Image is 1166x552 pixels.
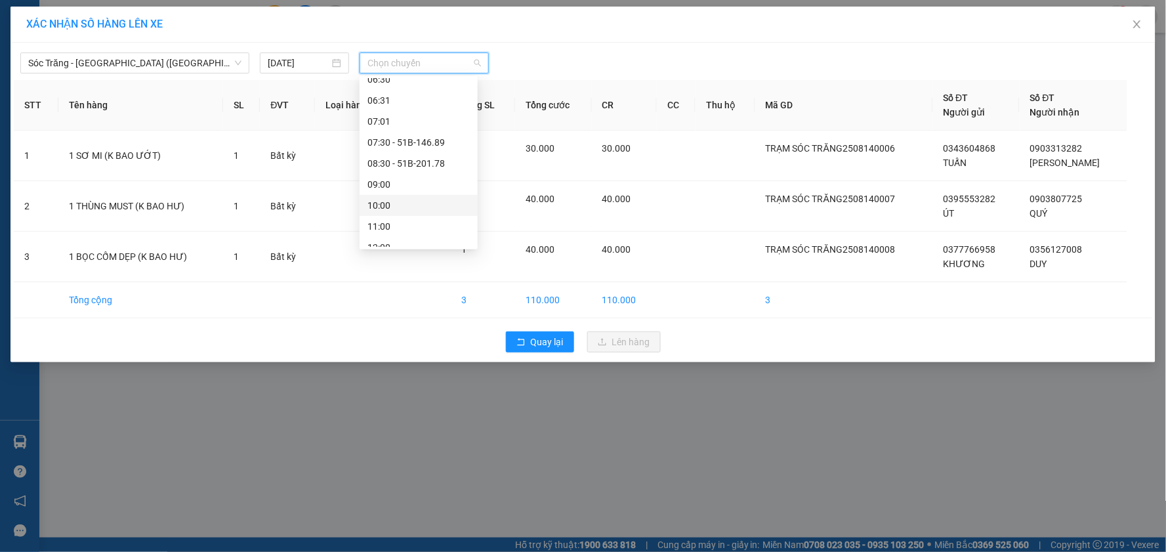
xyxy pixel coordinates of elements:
span: 40.000 [602,244,631,255]
span: 0395553282 [944,194,996,204]
th: Thu hộ [696,80,755,131]
span: Người nhận [1030,107,1080,117]
span: TRẠM SÓC TRĂNG2508140008 [766,244,895,255]
th: CC [657,80,696,131]
td: Bất kỳ [260,131,315,181]
span: Sóc Trăng - Sài Gòn (Hàng) [28,53,241,73]
span: 1 [234,150,239,161]
span: Gửi: [6,91,135,138]
th: Tổng SL [451,80,515,131]
div: 09:00 [367,177,470,192]
span: [PERSON_NAME] [1030,158,1100,168]
span: 40.000 [602,194,631,204]
button: uploadLên hàng [587,331,661,352]
div: 10:00 [367,198,470,213]
span: 0356127008 [1030,244,1083,255]
span: rollback [516,337,526,348]
span: close [1132,19,1142,30]
span: 40.000 [526,194,554,204]
td: Bất kỳ [260,232,315,282]
span: 0377766958 [944,244,996,255]
th: Tên hàng [58,80,222,131]
td: 3 [755,282,933,318]
span: KHƯƠNG [944,259,986,269]
span: TRẠM SÓC TRĂNG2508140006 [766,143,895,154]
span: Số ĐT [944,93,968,103]
div: 06:31 [367,93,470,108]
span: 0903807725 [1030,194,1083,204]
span: TP.HCM -SÓC TRĂNG [77,41,170,51]
td: 2 [14,181,58,232]
span: TUẤN [944,158,967,168]
span: Trạm Sóc Trăng [6,91,135,138]
th: SL [223,80,260,131]
th: Loại hàng [315,80,388,131]
span: 1 [461,244,467,255]
div: 07:30 - 51B-146.89 [367,135,470,150]
td: 3 [14,232,58,282]
span: 0343604868 [944,143,996,154]
div: 11:00 [367,219,470,234]
td: Bất kỳ [260,181,315,232]
span: DUY [1030,259,1047,269]
span: 1 [234,201,239,211]
button: Close [1119,7,1156,43]
span: Số ĐT [1030,93,1055,103]
span: QUÝ [1030,208,1048,219]
td: 1 SƠ MI (K BAO ƯỚT) [58,131,222,181]
th: CR [592,80,657,131]
span: TRẠM SÓC TRĂNG2508140007 [766,194,895,204]
td: 1 [14,131,58,181]
td: 110.000 [515,282,592,318]
span: XÁC NHẬN SỐ HÀNG LÊN XE [26,18,163,30]
p: Ngày giờ in: [195,16,252,41]
span: Chọn chuyến [367,53,481,73]
span: 0903313282 [1030,143,1083,154]
div: 08:30 - 51B-201.78 [367,156,470,171]
strong: PHIẾU GỬI HÀNG [75,54,182,68]
td: Tổng cộng [58,282,222,318]
div: 06:30 [367,72,470,87]
th: STT [14,80,58,131]
th: Mã GD [755,80,933,131]
td: 1 THÙNG MUST (K BAO HƯ) [58,181,222,232]
span: [DATE] [195,28,252,41]
span: 40.000 [526,244,554,255]
th: ĐVT [260,80,315,131]
th: Tổng cước [515,80,592,131]
div: 12:00 [367,240,470,255]
span: 1 [234,251,239,262]
span: 30.000 [602,143,631,154]
input: 14/08/2025 [268,56,329,70]
strong: XE KHÁCH MỸ DUYÊN [84,7,174,35]
td: 110.000 [592,282,657,318]
td: 1 BỌC CỐM DẸP (K BAO HƯ) [58,232,222,282]
button: rollbackQuay lại [506,331,574,352]
span: ÚT [944,208,955,219]
div: 07:01 [367,114,470,129]
span: 30.000 [526,143,554,154]
span: Quay lại [531,335,564,349]
span: Người gửi [944,107,986,117]
td: 3 [451,282,515,318]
